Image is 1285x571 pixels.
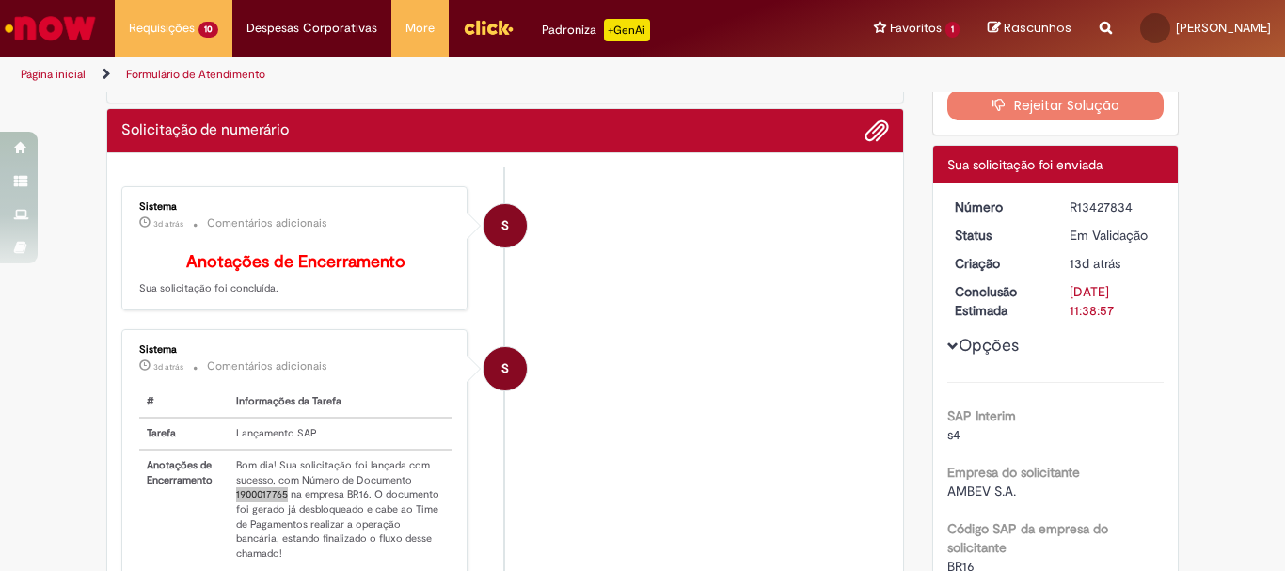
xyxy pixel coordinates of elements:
[941,198,1056,216] dt: Número
[1070,282,1157,320] div: [DATE] 11:38:57
[941,254,1056,273] dt: Criação
[207,215,327,231] small: Comentários adicionais
[139,418,229,450] th: Tarefa
[139,450,229,569] th: Anotações de Encerramento
[14,57,843,92] ul: Trilhas de página
[947,464,1080,481] b: Empresa do solicitante
[139,201,452,213] div: Sistema
[246,19,377,38] span: Despesas Corporativas
[947,407,1016,424] b: SAP Interim
[890,19,942,38] span: Favoritos
[947,426,960,443] span: s4
[229,387,452,418] th: Informações da Tarefa
[947,156,1103,173] span: Sua solicitação foi enviada
[121,122,289,139] h2: Solicitação de numerário Histórico de tíquete
[2,9,99,47] img: ServiceNow
[463,13,514,41] img: click_logo_yellow_360x200.png
[1070,198,1157,216] div: R13427834
[153,361,183,373] span: 3d atrás
[207,358,327,374] small: Comentários adicionais
[988,20,1071,38] a: Rascunhos
[153,218,183,230] time: 29/08/2025 11:08:43
[139,253,452,296] p: Sua solicitação foi concluída.
[186,251,405,273] b: Anotações de Encerramento
[947,483,1016,500] span: AMBEV S.A.
[501,203,509,248] span: S
[139,344,452,356] div: Sistema
[1070,254,1157,273] div: 19/08/2025 10:53:39
[126,67,265,82] a: Formulário de Atendimento
[947,520,1108,556] b: Código SAP da empresa do solicitante
[865,119,889,143] button: Adicionar anexos
[229,450,452,569] td: Bom dia! Sua solicitação foi lançada com sucesso, com Número de Documento 1900017765 na empresa B...
[153,218,183,230] span: 3d atrás
[405,19,435,38] span: More
[945,22,960,38] span: 1
[484,347,527,390] div: System
[129,19,195,38] span: Requisições
[501,346,509,391] span: S
[139,387,229,418] th: #
[229,418,452,450] td: Lançamento SAP
[941,226,1056,245] dt: Status
[198,22,218,38] span: 10
[1176,20,1271,36] span: [PERSON_NAME]
[947,90,1165,120] button: Rejeitar Solução
[1004,19,1071,37] span: Rascunhos
[484,204,527,247] div: System
[1070,255,1120,272] span: 13d atrás
[21,67,86,82] a: Página inicial
[604,19,650,41] p: +GenAi
[941,282,1056,320] dt: Conclusão Estimada
[542,19,650,41] div: Padroniza
[1070,226,1157,245] div: Em Validação
[153,361,183,373] time: 29/08/2025 11:08:40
